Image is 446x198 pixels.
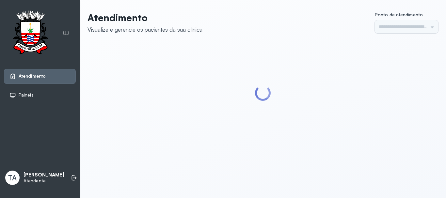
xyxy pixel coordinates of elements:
[375,12,423,17] span: Ponto de atendimento
[88,12,202,23] p: Atendimento
[88,26,202,33] div: Visualize e gerencie os pacientes da sua clínica
[24,178,64,184] p: Atendente
[19,92,34,98] span: Painéis
[7,10,54,56] img: Logotipo do estabelecimento
[24,172,64,178] p: [PERSON_NAME]
[9,73,70,80] a: Atendimento
[19,73,46,79] span: Atendimento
